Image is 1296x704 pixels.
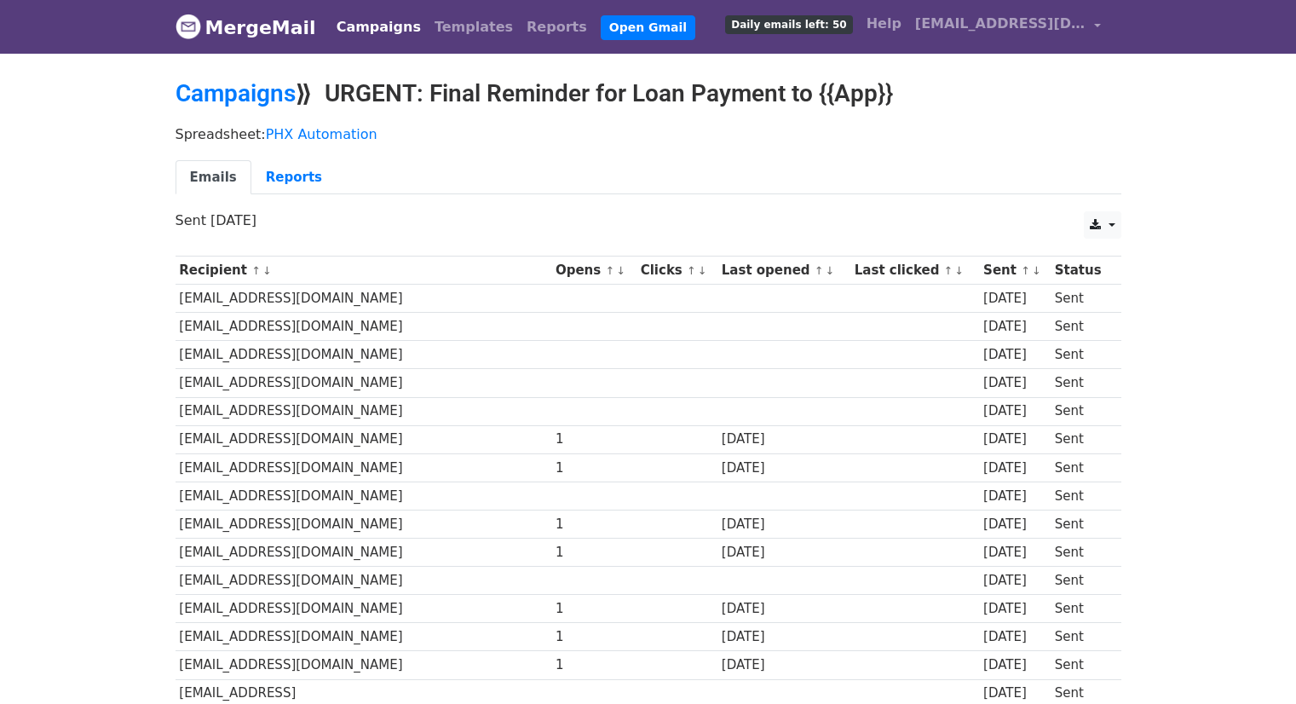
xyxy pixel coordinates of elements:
a: Campaigns [330,10,428,44]
td: [EMAIL_ADDRESS][DOMAIN_NAME] [176,453,552,482]
td: Sent [1051,651,1112,679]
div: [DATE] [983,317,1046,337]
a: ↓ [616,264,625,277]
div: [DATE] [983,459,1046,478]
td: Sent [1051,595,1112,623]
div: [DATE] [983,289,1046,309]
div: [DATE] [722,599,846,619]
td: Sent [1051,313,1112,341]
td: [EMAIL_ADDRESS][DOMAIN_NAME] [176,341,552,369]
td: [EMAIL_ADDRESS][DOMAIN_NAME] [176,539,552,567]
span: Daily emails left: 50 [725,15,852,34]
a: ↓ [826,264,835,277]
th: Clicks [636,257,717,285]
th: Status [1051,257,1112,285]
td: Sent [1051,341,1112,369]
td: [EMAIL_ADDRESS][DOMAIN_NAME] [176,425,552,453]
img: MergeMail logo [176,14,201,39]
td: [EMAIL_ADDRESS][DOMAIN_NAME] [176,567,552,595]
td: Sent [1051,510,1112,538]
a: Help [860,7,908,41]
a: Campaigns [176,79,296,107]
p: Sent [DATE] [176,211,1121,229]
a: ↑ [815,264,824,277]
p: Spreadsheet: [176,125,1121,143]
div: 1 [556,515,632,534]
div: [DATE] [983,543,1046,563]
td: [EMAIL_ADDRESS][DOMAIN_NAME] [176,397,552,425]
th: Last opened [717,257,850,285]
td: Sent [1051,369,1112,397]
td: Sent [1051,285,1112,313]
td: Sent [1051,623,1112,651]
td: Sent [1051,482,1112,510]
div: [DATE] [722,515,846,534]
div: [DATE] [983,515,1046,534]
div: [DATE] [983,373,1046,393]
div: [DATE] [983,401,1046,421]
td: [EMAIL_ADDRESS][DOMAIN_NAME] [176,623,552,651]
span: [EMAIL_ADDRESS][DOMAIN_NAME] [915,14,1086,34]
td: Sent [1051,397,1112,425]
a: Open Gmail [601,15,695,40]
div: [DATE] [722,543,846,563]
a: ↑ [605,264,614,277]
a: ↑ [687,264,696,277]
div: [DATE] [983,627,1046,647]
div: [DATE] [722,627,846,647]
td: Sent [1051,425,1112,453]
td: [EMAIL_ADDRESS][DOMAIN_NAME] [176,595,552,623]
div: [DATE] [722,430,846,449]
div: [DATE] [983,599,1046,619]
th: Opens [551,257,636,285]
a: MergeMail [176,9,316,45]
a: ↓ [698,264,707,277]
td: [EMAIL_ADDRESS][DOMAIN_NAME] [176,651,552,679]
div: [DATE] [983,345,1046,365]
div: 1 [556,655,632,675]
div: 1 [556,543,632,563]
div: 1 [556,627,632,647]
div: [DATE] [983,487,1046,506]
iframe: Chat Widget [1211,622,1296,704]
a: ↑ [251,264,261,277]
td: [EMAIL_ADDRESS][DOMAIN_NAME] [176,510,552,538]
div: 1 [556,430,632,449]
td: [EMAIL_ADDRESS][DOMAIN_NAME] [176,482,552,510]
div: [DATE] [983,571,1046,591]
a: Templates [428,10,520,44]
td: [EMAIL_ADDRESS][DOMAIN_NAME] [176,369,552,397]
td: Sent [1051,539,1112,567]
a: Daily emails left: 50 [718,7,859,41]
div: 1 [556,599,632,619]
td: [EMAIL_ADDRESS][DOMAIN_NAME] [176,313,552,341]
a: PHX Automation [266,126,377,142]
a: ↓ [262,264,272,277]
a: Emails [176,160,251,195]
a: [EMAIL_ADDRESS][DOMAIN_NAME] [908,7,1108,47]
h2: ⟫ URGENT: Final Reminder for Loan Payment to {{App}} [176,79,1121,108]
a: Reports [251,160,337,195]
a: ↓ [1032,264,1041,277]
a: ↑ [1021,264,1030,277]
th: Last clicked [850,257,979,285]
td: [EMAIL_ADDRESS][DOMAIN_NAME] [176,285,552,313]
th: Sent [979,257,1051,285]
a: ↑ [944,264,953,277]
div: [DATE] [722,655,846,675]
a: Reports [520,10,594,44]
td: Sent [1051,567,1112,595]
div: [DATE] [983,684,1046,703]
th: Recipient [176,257,552,285]
div: [DATE] [983,655,1046,675]
div: 1 [556,459,632,478]
a: ↓ [954,264,964,277]
td: Sent [1051,453,1112,482]
div: [DATE] [722,459,846,478]
div: [DATE] [983,430,1046,449]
